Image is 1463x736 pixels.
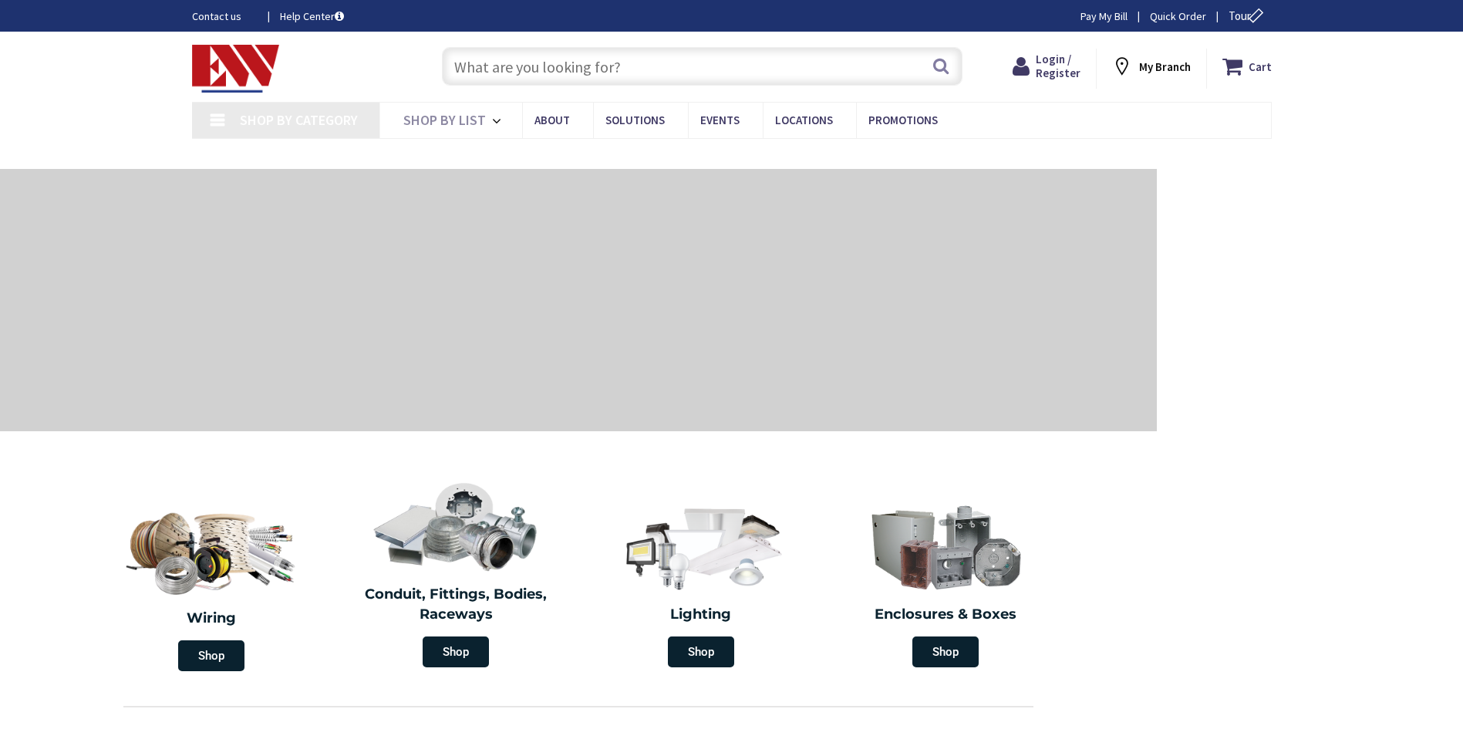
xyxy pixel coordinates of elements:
h2: Conduit, Fittings, Bodies, Raceways [346,585,568,624]
a: Contact us [192,8,255,24]
h2: Wiring [96,609,326,629]
a: Help Center [280,8,344,24]
span: Shop [668,636,734,667]
span: Shop [178,640,244,671]
span: Solutions [605,113,665,127]
a: Lighting Shop [582,494,820,675]
img: Electrical Wholesalers, Inc. [192,45,280,93]
span: Shop [912,636,979,667]
span: Login / Register [1036,52,1080,80]
span: Promotions [868,113,938,127]
span: Tour [1229,8,1268,23]
input: What are you looking for? [442,47,962,86]
h2: Lighting [590,605,812,625]
a: Pay My Bill [1080,8,1128,24]
strong: My Branch [1139,59,1191,74]
a: Quick Order [1150,8,1206,24]
span: Locations [775,113,833,127]
strong: Cart [1249,52,1272,80]
div: My Branch [1111,52,1191,80]
a: Cart [1222,52,1272,80]
span: Shop By List [403,111,486,129]
span: Events [700,113,740,127]
a: Enclosures & Boxes Shop [828,494,1065,675]
a: Login / Register [1013,52,1080,80]
span: About [534,113,570,127]
span: Shop [423,636,489,667]
a: Wiring Shop [89,494,334,679]
span: Shop By Category [240,111,358,129]
a: Conduit, Fittings, Bodies, Raceways Shop [338,474,575,675]
h2: Enclosures & Boxes [835,605,1057,625]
